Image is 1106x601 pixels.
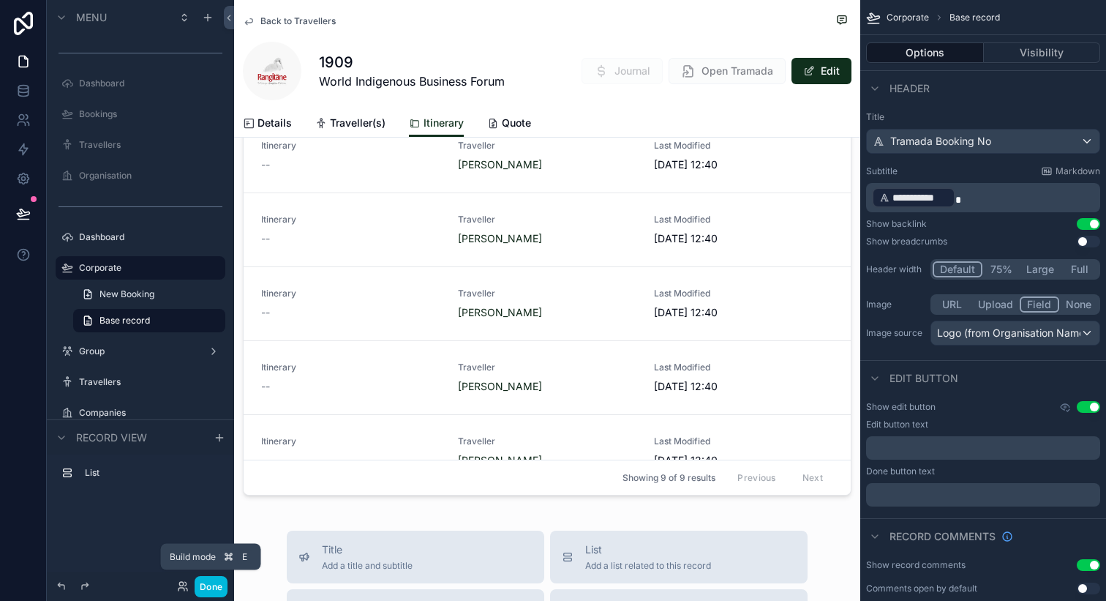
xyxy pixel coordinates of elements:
h1: 1909 [319,52,505,72]
a: Markdown [1041,165,1100,177]
label: Title [866,111,1100,123]
label: Subtitle [866,165,898,177]
span: Record view [76,430,147,445]
label: Travellers [79,139,217,151]
span: Title [322,542,413,557]
span: Quote [502,116,531,130]
label: Show edit button [866,401,936,413]
span: Logo (from Organisation Name) [937,326,1080,340]
span: Traveller(s) [330,116,385,130]
span: Record comments [889,529,996,544]
span: Header [889,81,930,96]
button: Edit [791,58,851,84]
button: URL [933,296,971,313]
button: Full [1061,261,1098,277]
button: Large [1020,261,1061,277]
label: Corporate [79,262,217,274]
span: Back to Travellers [260,15,336,27]
label: Dashboard [79,231,217,243]
label: Companies [79,407,217,419]
span: Corporate [887,12,929,23]
button: Tramada Booking No [866,129,1100,154]
div: Show record comments [866,559,966,571]
button: None [1059,296,1098,313]
span: Add a title and subtitle [322,560,413,572]
a: Back to Travellers [243,15,336,27]
a: New Booking [73,283,225,306]
button: ListAdd a list related to this record [550,531,808,583]
div: scrollable content [47,455,234,499]
label: Header width [866,264,925,275]
button: Visibility [984,42,1101,63]
button: Field [1020,296,1060,313]
button: Logo (from Organisation Name) [930,321,1100,346]
label: List [85,467,214,479]
button: Upload [971,296,1020,313]
span: Showing 9 of 9 results [622,471,715,483]
button: Done [195,576,227,597]
button: Default [933,261,982,277]
span: Details [257,116,292,130]
label: Image source [866,327,925,339]
div: Show breadcrumbs [866,236,947,247]
span: Tramada Booking No [890,134,991,149]
label: Dashboard [79,78,217,89]
label: Edit button text [866,419,928,430]
span: Base record [949,12,1000,23]
a: Traveller(s) [315,110,385,139]
button: TitleAdd a title and subtitle [287,531,544,583]
span: World Indigenous Business Forum [319,72,505,90]
span: New Booking [99,288,154,300]
span: Edit button [889,371,958,386]
a: Quote [487,110,531,139]
label: Travellers [79,376,217,388]
span: E [239,551,251,563]
button: Options [866,42,984,63]
div: Show backlink [866,218,927,230]
span: Itinerary [424,116,464,130]
label: Bookings [79,108,217,120]
span: Base record [99,315,150,326]
label: Done button text [866,466,935,477]
span: Add a list related to this record [585,560,711,572]
span: Build mode [170,551,216,563]
div: scrollable content [866,436,1100,460]
span: List [585,542,711,557]
label: Organisation [79,170,217,182]
button: 75% [982,261,1020,277]
a: Base record [73,309,225,332]
label: Group [79,346,196,357]
label: Image [866,299,925,310]
a: Itinerary [409,110,464,138]
a: Details [243,110,292,139]
span: Menu [76,10,107,25]
span: Markdown [1056,165,1100,177]
div: scrollable content [866,183,1100,212]
div: scrollable content [866,483,1100,507]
